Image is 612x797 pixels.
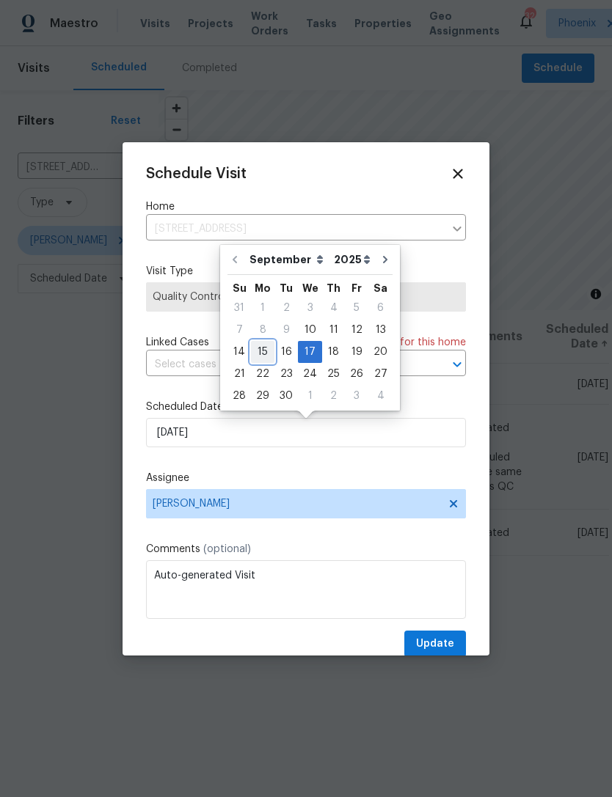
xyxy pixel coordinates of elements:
[227,363,251,385] div: Sun Sep 21 2025
[368,386,393,406] div: 4
[153,498,440,510] span: [PERSON_NAME]
[345,385,368,407] div: Fri Oct 03 2025
[146,471,466,485] label: Assignee
[368,341,393,363] div: Sat Sep 20 2025
[298,320,322,340] div: 10
[368,320,393,340] div: 13
[227,342,251,362] div: 14
[251,341,274,363] div: Mon Sep 15 2025
[246,249,330,271] select: Month
[345,298,368,318] div: 5
[345,320,368,340] div: 12
[146,199,466,214] label: Home
[274,298,298,318] div: 2
[345,363,368,385] div: Fri Sep 26 2025
[330,249,374,271] select: Year
[274,385,298,407] div: Tue Sep 30 2025
[251,363,274,385] div: Mon Sep 22 2025
[298,363,322,385] div: Wed Sep 24 2025
[146,264,466,279] label: Visit Type
[368,342,393,362] div: 20
[404,631,466,658] button: Update
[345,364,368,384] div: 26
[416,635,454,653] span: Update
[146,560,466,619] textarea: Auto-generated Visit
[146,166,247,181] span: Schedule Visit
[274,364,298,384] div: 23
[146,218,444,240] input: Enter in an address
[227,385,251,407] div: Sun Sep 28 2025
[298,297,322,319] div: Wed Sep 03 2025
[227,297,251,319] div: Sun Aug 31 2025
[322,364,345,384] div: 25
[274,363,298,385] div: Tue Sep 23 2025
[368,297,393,319] div: Sat Sep 06 2025
[227,341,251,363] div: Sun Sep 14 2025
[298,385,322,407] div: Wed Oct 01 2025
[368,364,393,384] div: 27
[322,297,345,319] div: Thu Sep 04 2025
[322,320,345,340] div: 11
[224,245,246,274] button: Go to previous month
[274,341,298,363] div: Tue Sep 16 2025
[447,354,467,375] button: Open
[322,386,345,406] div: 2
[298,342,322,362] div: 17
[251,319,274,341] div: Mon Sep 08 2025
[146,335,209,350] span: Linked Cases
[227,298,251,318] div: 31
[322,342,345,362] div: 18
[322,341,345,363] div: Thu Sep 18 2025
[368,319,393,341] div: Sat Sep 13 2025
[274,386,298,406] div: 30
[322,319,345,341] div: Thu Sep 11 2025
[146,400,466,414] label: Scheduled Date
[227,320,251,340] div: 7
[251,342,274,362] div: 15
[251,320,274,340] div: 8
[322,298,345,318] div: 4
[203,544,251,554] span: (optional)
[450,166,466,182] span: Close
[345,386,368,406] div: 3
[345,341,368,363] div: Fri Sep 19 2025
[274,320,298,340] div: 9
[298,298,322,318] div: 3
[280,283,293,293] abbr: Tuesday
[298,319,322,341] div: Wed Sep 10 2025
[368,363,393,385] div: Sat Sep 27 2025
[298,341,322,363] div: Wed Sep 17 2025
[322,385,345,407] div: Thu Oct 02 2025
[146,542,466,557] label: Comments
[345,342,368,362] div: 19
[302,283,318,293] abbr: Wednesday
[146,418,466,447] input: M/D/YYYY
[251,386,274,406] div: 29
[327,283,340,293] abbr: Thursday
[368,298,393,318] div: 6
[345,319,368,341] div: Fri Sep 12 2025
[298,386,322,406] div: 1
[251,364,274,384] div: 22
[255,283,271,293] abbr: Monday
[227,386,251,406] div: 28
[274,297,298,319] div: Tue Sep 02 2025
[153,290,459,304] span: Quality Control
[374,245,396,274] button: Go to next month
[322,363,345,385] div: Thu Sep 25 2025
[251,385,274,407] div: Mon Sep 29 2025
[227,319,251,341] div: Sun Sep 07 2025
[351,283,362,293] abbr: Friday
[251,298,274,318] div: 1
[274,319,298,341] div: Tue Sep 09 2025
[251,297,274,319] div: Mon Sep 01 2025
[298,364,322,384] div: 24
[374,283,387,293] abbr: Saturday
[345,297,368,319] div: Fri Sep 05 2025
[146,353,425,376] input: Select cases
[368,385,393,407] div: Sat Oct 04 2025
[227,364,251,384] div: 21
[233,283,247,293] abbr: Sunday
[274,342,298,362] div: 16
